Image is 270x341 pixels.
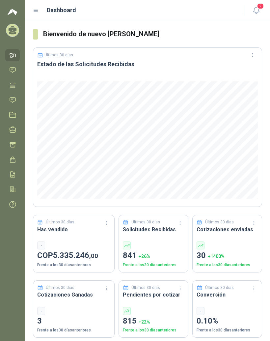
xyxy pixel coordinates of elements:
[123,262,184,268] p: Frente a los 30 días anteriores
[197,327,258,333] p: Frente a los 30 días anteriores
[46,219,74,225] p: Últimos 30 días
[123,249,184,262] p: 841
[37,291,110,299] h3: Cotizaciones Ganadas
[37,60,258,68] h3: Estado de las Solicitudes Recibidas
[205,285,234,291] p: Últimos 30 días
[89,252,98,260] span: ,00
[44,53,73,57] p: Últimos 30 días
[123,315,184,327] p: 815
[250,5,262,16] button: 2
[139,254,150,259] span: + 26 %
[197,315,258,327] p: 0.10%
[37,249,110,262] p: COP
[37,262,110,268] p: Frente a los 30 días anteriores
[123,225,184,234] h3: Solicitudes Recibidas
[208,254,225,259] span: + 1400 %
[131,285,160,291] p: Últimos 30 días
[37,225,110,234] h3: Has vendido
[123,291,184,299] h3: Pendientes por cotizar
[37,242,45,249] div: -
[205,219,234,225] p: Últimos 30 días
[257,3,264,9] span: 2
[197,262,258,268] p: Frente a los 30 días anteriores
[197,249,258,262] p: 30
[43,29,262,39] h3: Bienvenido de nuevo [PERSON_NAME]
[53,251,98,260] span: 5.335.246
[37,327,110,333] p: Frente a los 30 días anteriores
[131,219,160,225] p: Últimos 30 días
[197,307,204,315] div: -
[197,225,258,234] h3: Cotizaciones enviadas
[123,327,184,333] p: Frente a los 30 días anteriores
[8,8,17,16] img: Logo peakr
[47,6,76,15] h1: Dashboard
[37,307,45,315] div: -
[46,285,74,291] p: Últimos 30 días
[139,319,150,325] span: + 22 %
[197,291,258,299] h3: Conversión
[37,315,110,327] p: 3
